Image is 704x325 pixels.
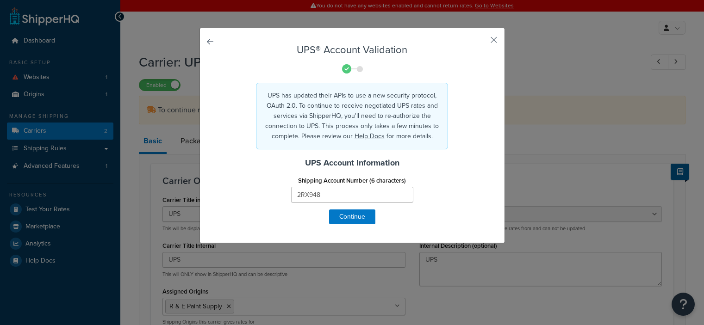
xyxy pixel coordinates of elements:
[329,209,375,224] button: Continue
[298,177,406,184] label: Shipping Account Number (6 characters)
[264,91,440,141] p: UPS has updated their APIs to use a new security protocol, OAuth 2.0. To continue to receive nego...
[355,131,385,141] a: Help Docs
[223,44,481,55] h3: UPS® Account Validation
[223,157,481,169] h4: UPS Account Information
